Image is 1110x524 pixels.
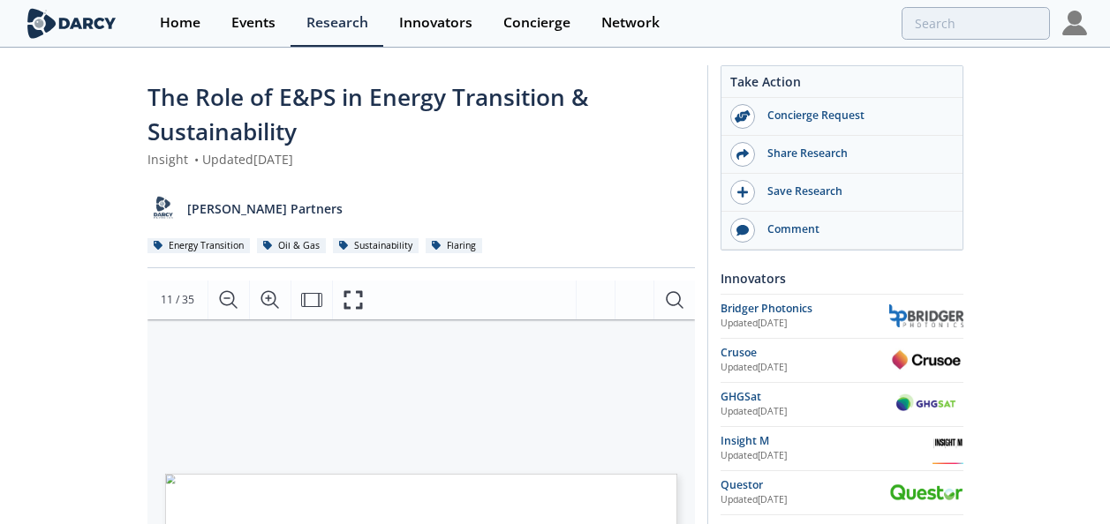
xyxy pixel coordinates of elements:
div: Share Research [755,146,953,161]
div: Updated [DATE] [721,405,889,419]
a: Bridger Photonics Updated[DATE] Bridger Photonics [721,301,963,332]
div: Flaring [426,238,483,254]
a: GHGSat Updated[DATE] GHGSat [721,389,963,420]
div: Insight M [721,433,933,449]
div: Innovators [399,16,472,30]
img: Insight M [933,433,963,464]
a: Crusoe Updated[DATE] Crusoe [721,345,963,376]
div: Research [306,16,368,30]
a: Questor Updated[DATE] Questor [721,477,963,508]
div: Sustainability [333,238,419,254]
input: Advanced Search [902,7,1050,40]
div: Questor [721,477,889,493]
a: Insight M Updated[DATE] Insight M [721,433,963,464]
div: Home [160,16,200,30]
div: Insight Updated [DATE] [147,150,695,168]
span: • [192,151,202,168]
div: Crusoe [721,345,889,361]
div: Take Action [721,72,963,98]
div: Oil & Gas [257,238,327,254]
div: Innovators [721,263,963,294]
img: logo-wide.svg [24,8,120,39]
div: GHGSat [721,389,889,405]
div: Comment [755,221,953,237]
img: Questor [889,483,963,500]
div: Network [601,16,660,30]
span: The Role of E&PS in Energy Transition & Sustainability [147,81,588,147]
div: Updated [DATE] [721,449,933,463]
div: Concierge Request [755,108,953,124]
div: Updated [DATE] [721,493,889,507]
div: Events [231,16,276,30]
img: Profile [1062,11,1087,35]
p: [PERSON_NAME] Partners [187,199,343,218]
img: GHGSat [889,390,963,419]
div: Save Research [755,183,953,199]
div: Updated [DATE] [721,317,889,331]
div: Concierge [503,16,570,30]
img: Crusoe [889,348,963,371]
div: Energy Transition [147,238,251,254]
div: Updated [DATE] [721,361,889,375]
img: Bridger Photonics [889,304,963,326]
div: Bridger Photonics [721,301,889,317]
